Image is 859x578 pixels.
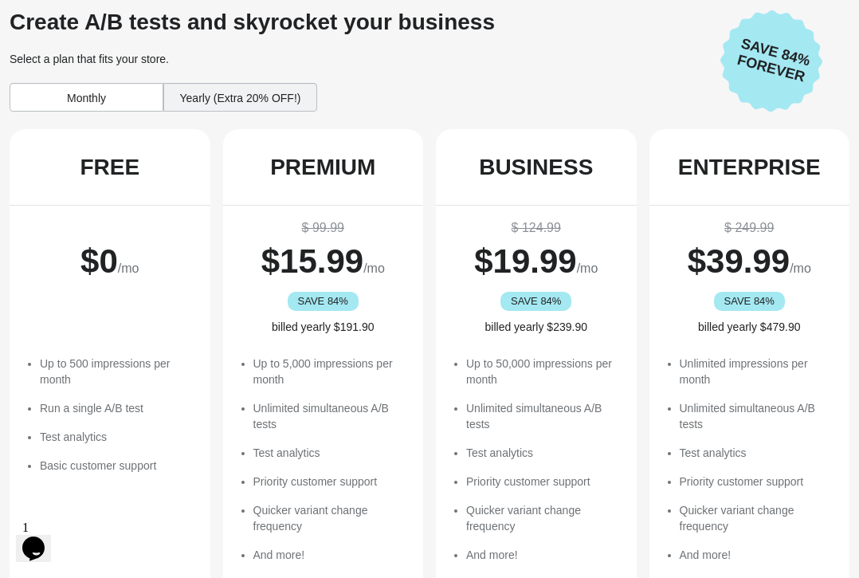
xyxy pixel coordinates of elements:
[40,400,194,416] li: Run a single A/B test
[714,292,785,311] div: SAVE 84%
[466,502,621,534] li: Quicker variant change frequency
[479,155,593,180] div: BUSINESS
[10,51,708,67] div: Select a plan that fits your store.
[665,319,834,335] div: billed yearly $479.90
[466,547,621,563] li: And more!
[10,83,163,112] div: Monthly
[466,356,621,387] li: Up to 50,000 impressions per month
[452,319,621,335] div: billed yearly $239.90
[40,458,194,474] li: Basic customer support
[253,445,408,461] li: Test analytics
[239,218,408,238] div: $ 99.99
[474,242,576,280] span: $ 19.99
[80,242,118,280] span: $ 0
[680,502,834,534] li: Quicker variant change frequency
[466,400,621,432] li: Unlimited simultaneous A/B tests
[500,292,571,311] div: SAVE 84%
[118,261,139,275] span: /mo
[288,292,359,311] div: SAVE 84%
[466,474,621,490] li: Priority customer support
[10,10,708,35] div: Create A/B tests and skyrocket your business
[724,33,822,88] span: Save 84% Forever
[680,356,834,387] li: Unlimited impressions per month
[452,218,621,238] div: $ 124.99
[680,445,834,461] li: Test analytics
[680,474,834,490] li: Priority customer support
[680,547,834,563] li: And more!
[163,83,317,112] div: Yearly (Extra 20% OFF!)
[720,10,822,112] img: Save 84% Forever
[253,400,408,432] li: Unlimited simultaneous A/B tests
[688,242,790,280] span: $ 39.99
[680,400,834,432] li: Unlimited simultaneous A/B tests
[363,261,385,275] span: /mo
[16,514,67,562] iframe: chat widget
[40,356,194,387] li: Up to 500 impressions per month
[80,155,139,180] div: FREE
[678,155,821,180] div: ENTERPRISE
[253,356,408,387] li: Up to 5,000 impressions per month
[665,218,834,238] div: $ 249.99
[261,242,363,280] span: $ 15.99
[239,319,408,335] div: billed yearly $191.90
[40,429,194,445] li: Test analytics
[253,502,408,534] li: Quicker variant change frequency
[253,474,408,490] li: Priority customer support
[577,261,598,275] span: /mo
[790,261,811,275] span: /mo
[270,155,375,180] div: PREMIUM
[466,445,621,461] li: Test analytics
[253,547,408,563] li: And more!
